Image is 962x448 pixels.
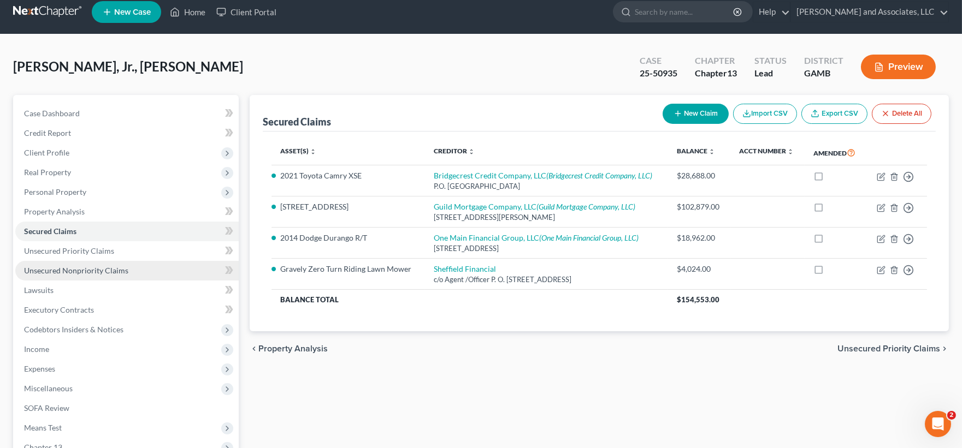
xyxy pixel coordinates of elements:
[15,398,239,418] a: SOFA Review
[677,232,721,243] div: $18,962.00
[434,274,660,285] div: c/o Agent /Officer P. O. [STREET_ADDRESS]
[434,243,660,254] div: [STREET_ADDRESS]
[211,2,282,22] a: Client Portal
[15,300,239,320] a: Executory Contracts
[24,187,86,196] span: Personal Property
[434,212,660,223] div: [STREET_ADDRESS][PERSON_NAME]
[805,140,866,165] th: Amended
[13,58,243,74] span: [PERSON_NAME], Jr., [PERSON_NAME]
[677,201,721,212] div: $102,879.00
[739,147,794,155] a: Acct Number unfold_more
[695,55,737,67] div: Chapter
[754,55,787,67] div: Status
[310,148,316,155] i: unfold_more
[24,168,71,177] span: Real Property
[640,67,677,80] div: 25-50935
[15,104,239,123] a: Case Dashboard
[24,246,114,255] span: Unsecured Priority Claims
[280,147,316,155] a: Asset(s) unfold_more
[925,411,951,437] iframe: Intercom live chat
[804,67,843,80] div: GAMB
[15,123,239,143] a: Credit Report
[24,325,123,334] span: Codebtors Insiders & Notices
[837,344,949,353] button: Unsecured Priority Claims chevron_right
[114,8,151,16] span: New Case
[263,115,331,128] div: Secured Claims
[663,104,729,124] button: New Claim
[24,344,49,354] span: Income
[258,344,328,353] span: Property Analysis
[24,207,85,216] span: Property Analysis
[861,55,936,79] button: Preview
[15,261,239,280] a: Unsecured Nonpriority Claims
[837,344,940,353] span: Unsecured Priority Claims
[695,67,737,80] div: Chapter
[733,104,797,124] button: Import CSV
[635,2,735,22] input: Search by name...
[15,222,239,241] a: Secured Claims
[434,233,639,242] a: One Main Financial Group, LLC(One Main Financial Group, LLC)
[754,67,787,80] div: Lead
[787,148,794,155] i: unfold_more
[677,170,721,181] div: $28,688.00
[24,364,55,373] span: Expenses
[24,403,69,413] span: SOFA Review
[280,232,416,243] li: 2014 Dodge Durango R/T
[250,344,258,353] i: chevron_left
[727,68,737,78] span: 13
[24,266,128,275] span: Unsecured Nonpriority Claims
[872,104,931,124] button: Delete All
[434,147,475,155] a: Creditor unfold_more
[15,241,239,261] a: Unsecured Priority Claims
[164,2,211,22] a: Home
[250,344,328,353] button: chevron_left Property Analysis
[24,148,69,157] span: Client Profile
[24,109,80,118] span: Case Dashboard
[15,280,239,300] a: Lawsuits
[677,264,721,274] div: $4,024.00
[804,55,843,67] div: District
[940,344,949,353] i: chevron_right
[677,147,715,155] a: Balance unfold_more
[539,233,639,242] i: (One Main Financial Group, LLC)
[15,202,239,222] a: Property Analysis
[801,104,867,124] a: Export CSV
[434,171,652,180] a: Bridgecrest Credit Company, LLC(Bridgecrest Credit Company, LLC)
[677,295,719,304] span: $154,553.00
[434,202,635,211] a: Guild Mortgage Company, LLC(Guild Mortgage Company, LLC)
[709,148,715,155] i: unfold_more
[434,264,496,273] a: Sheffield Financial
[24,226,76,236] span: Secured Claims
[24,285,54,295] span: Lawsuits
[24,423,62,432] span: Means Test
[434,181,660,192] div: P.O. [GEOGRAPHIC_DATA]
[280,201,416,212] li: [STREET_ADDRESS]
[24,384,73,393] span: Miscellaneous
[272,290,668,309] th: Balance Total
[753,2,790,22] a: Help
[546,171,652,180] i: (Bridgecrest Credit Company, LLC)
[536,202,635,211] i: (Guild Mortgage Company, LLC)
[947,411,956,420] span: 2
[640,55,677,67] div: Case
[791,2,948,22] a: [PERSON_NAME] and Associates, LLC
[280,264,416,274] li: Gravely Zero Turn Riding Lawn Mower
[280,170,416,181] li: 2021 Toyota Camry XSE
[24,305,94,314] span: Executory Contracts
[24,128,71,138] span: Credit Report
[468,148,475,155] i: unfold_more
